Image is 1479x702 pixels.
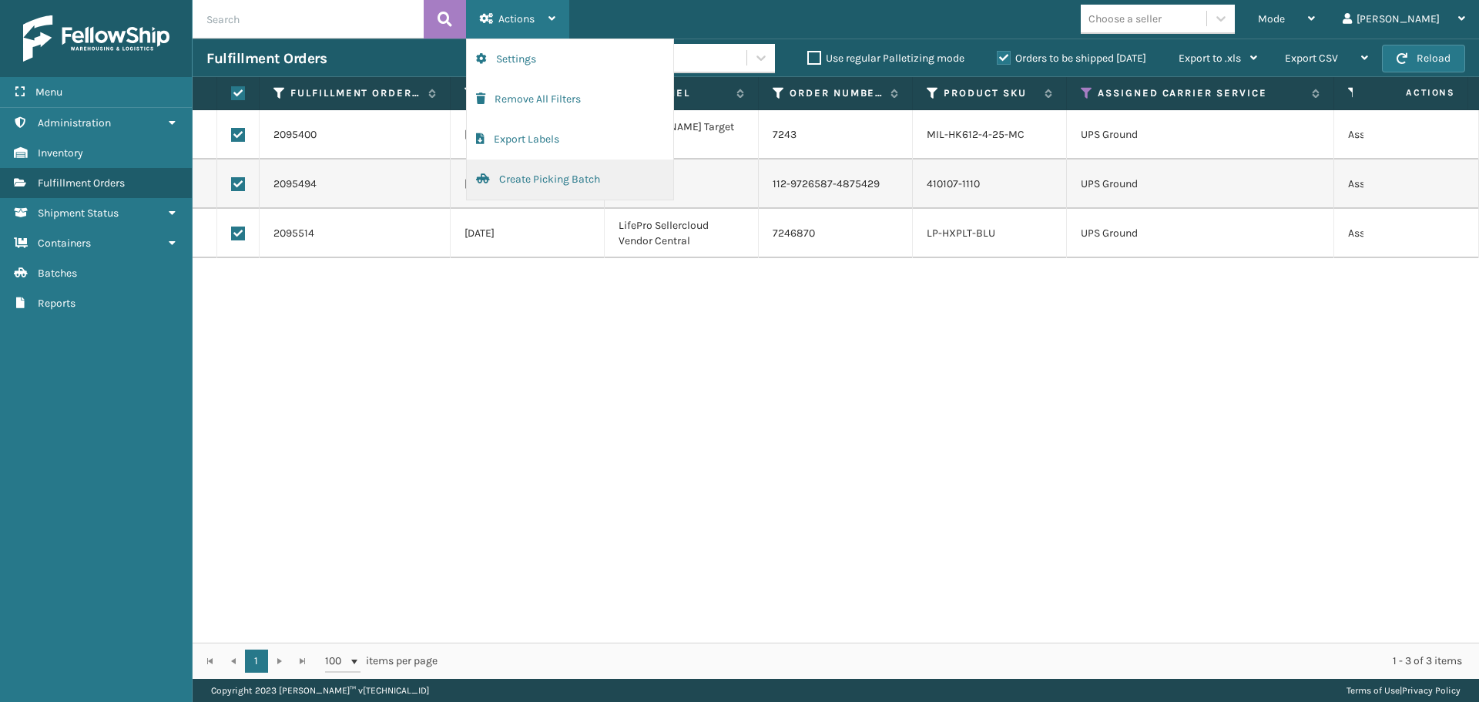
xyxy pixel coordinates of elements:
td: UPS Ground [1067,160,1334,209]
a: LP-HXPLT-BLU [927,227,995,240]
div: | [1347,679,1461,702]
span: Shipment Status [38,207,119,220]
img: logo [23,15,169,62]
a: 2095400 [273,127,317,143]
span: Batches [38,267,77,280]
td: 7243 [759,110,913,160]
span: Actions [1357,80,1464,106]
a: 2095494 [273,176,317,192]
span: Fulfillment Orders [38,176,125,190]
span: Export CSV [1285,52,1338,65]
td: SFP FTX [605,160,759,209]
a: 410107-1110 [927,177,980,190]
td: [DATE] [451,160,605,209]
label: Assigned Carrier Service [1098,86,1304,100]
div: Choose a seller [1088,11,1162,27]
h3: Fulfillment Orders [206,49,327,68]
td: 7246870 [759,209,913,258]
button: Remove All Filters [467,79,673,119]
label: Fulfillment Order Id [290,86,421,100]
a: MIL-HK612-4-25-MC [927,128,1025,141]
span: items per page [325,650,438,673]
label: Use regular Palletizing mode [807,52,964,65]
a: 1 [245,650,268,673]
label: Channel [636,86,729,100]
button: Export Labels [467,119,673,160]
td: LifePro Sellercloud Vendor Central [605,209,759,258]
span: Reports [38,297,75,310]
td: [PERSON_NAME] Target Shopify [605,110,759,160]
span: Mode [1258,12,1285,25]
td: UPS Ground [1067,209,1334,258]
a: Terms of Use [1347,685,1400,696]
p: Copyright 2023 [PERSON_NAME]™ v [TECHNICAL_ID] [211,679,429,702]
td: [DATE] [451,209,605,258]
span: Administration [38,116,111,129]
button: Settings [467,39,673,79]
label: Orders to be shipped [DATE] [997,52,1146,65]
div: 1 - 3 of 3 items [459,653,1462,669]
label: Order Number [790,86,883,100]
a: 2095514 [273,226,314,241]
span: Containers [38,237,91,250]
span: Actions [498,12,535,25]
td: 112-9726587-4875429 [759,160,913,209]
button: Create Picking Batch [467,160,673,200]
button: Reload [1382,45,1465,72]
td: [DATE] [451,110,605,160]
span: Export to .xls [1179,52,1241,65]
a: Privacy Policy [1402,685,1461,696]
span: Menu [35,86,62,99]
span: Inventory [38,146,83,160]
label: Product SKU [944,86,1037,100]
span: 100 [325,653,348,669]
td: UPS Ground [1067,110,1334,160]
